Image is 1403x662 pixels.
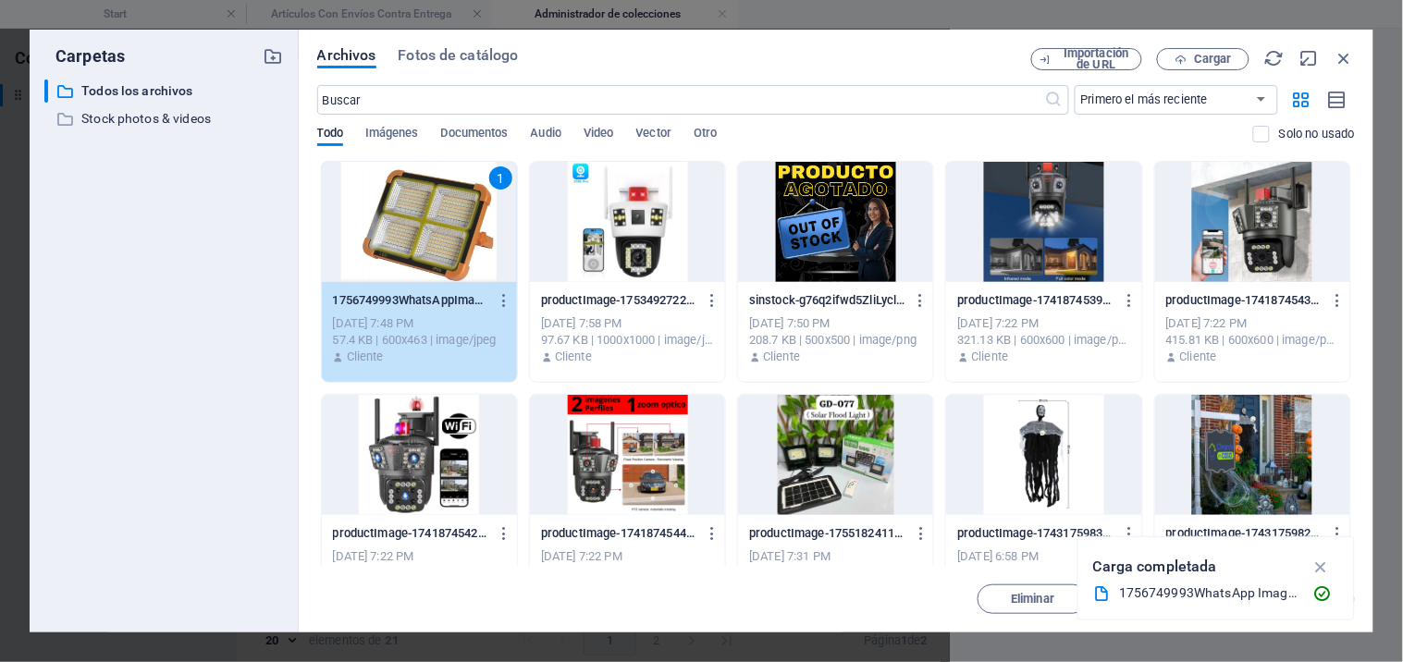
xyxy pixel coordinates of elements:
[1166,525,1323,542] p: productImage-1743175982865--zajNIn8yD_dfntdxcwLjw.jpeg
[1157,48,1249,70] button: Cargar
[347,349,384,365] p: Cliente
[749,292,905,309] p: sinstock-g76q2ifwd5ZliLycltNPYQ.png
[749,525,905,542] p: productImage-1755182411233-QI6vjYKzF4gPYwxf3YWIdw.png
[957,315,1130,332] div: [DATE] 7:22 PM
[972,349,1009,365] p: Cliente
[541,548,714,565] div: [DATE] 7:22 PM
[1279,126,1355,142] p: Solo muestra los archivos que no están usándose en el sitio web. Los archivos añadidos durante es...
[44,80,48,103] div: ​
[1166,332,1339,349] div: 415.81 KB | 600x600 | image/png
[1299,48,1320,68] i: Minimizar
[541,565,714,582] div: 347.88 KB | 600x600 | image/png
[1335,48,1355,68] i: Cerrar
[694,122,717,148] span: Otro
[541,292,697,309] p: productImage-1753492722667-6yXbffOylHnKb07ICuPHUA.jpeg
[541,525,697,542] p: productImage-1741874544757-f33eTkN96mnuxPdi8x4Pzg.png
[365,122,419,148] span: Imágenes
[441,122,509,148] span: Documentos
[264,46,284,67] i: Crear carpeta
[333,332,506,349] div: 57.4 KB | 600x463 | image/jpeg
[1031,48,1142,70] button: Importación de URL
[541,315,714,332] div: [DATE] 7:58 PM
[333,565,506,582] div: 297.88 KB | 600x600 | image/png
[978,584,1089,614] button: Eliminar
[1180,349,1217,365] p: Cliente
[957,292,1114,309] p: productImage-1741874539157-oi_2-pI_ljTg26Hb_e_-cA.png
[957,565,1130,582] div: 86.81 KB | 1200x1200 | image/jpeg
[1119,582,1298,604] div: 1756749993WhatsApp Image [DATE] 12.59.24 PM.jpeg
[1012,594,1055,605] span: Eliminar
[399,44,519,67] span: Fotos de catálogo
[333,548,506,565] div: [DATE] 7:22 PM
[44,44,125,68] p: Carpetas
[531,122,561,148] span: Audio
[749,548,922,565] div: [DATE] 7:31 PM
[333,525,489,542] p: productImage-1741874542919-7HoEsSobtHsAgYpGKkPzrg.png
[81,80,250,102] p: Todos los archivos
[1166,292,1323,309] p: productImage-1741874543904-FKLkR6NNy7d0X-lgwmiYTA.png
[1166,315,1339,332] div: [DATE] 7:22 PM
[749,315,922,332] div: [DATE] 7:50 PM
[541,332,714,349] div: 97.67 KB | 1000x1000 | image/jpeg
[555,349,592,365] p: Cliente
[81,108,250,129] p: Stock photos & videos
[333,292,489,309] p: 1756749993WhatsAppImage2025-09-01at12.59.24PM-oCCAUAhgoncNl-tAozRowg.jpeg
[957,548,1130,565] div: [DATE] 6:58 PM
[317,44,376,67] span: Archivos
[749,565,922,582] div: 435.28 KB | 505x522 | image/png
[763,349,800,365] p: Cliente
[317,85,1045,115] input: Buscar
[749,332,922,349] div: 208.7 KB | 500x500 | image/png
[317,122,343,148] span: Todo
[44,107,284,130] div: Stock photos & videos
[1194,54,1232,65] span: Cargar
[957,332,1130,349] div: 321.13 KB | 600x600 | image/png
[333,315,506,332] div: [DATE] 7:48 PM
[957,525,1114,542] p: productImage-1743175983188-woKq4JpK1z1WEmq_MPhcmA.jpeg
[584,122,613,148] span: Video
[1264,48,1285,68] i: Volver a cargar
[636,122,672,148] span: Vector
[1059,48,1134,70] span: Importación de URL
[1093,555,1217,579] p: Carga completada
[489,166,512,190] div: 1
